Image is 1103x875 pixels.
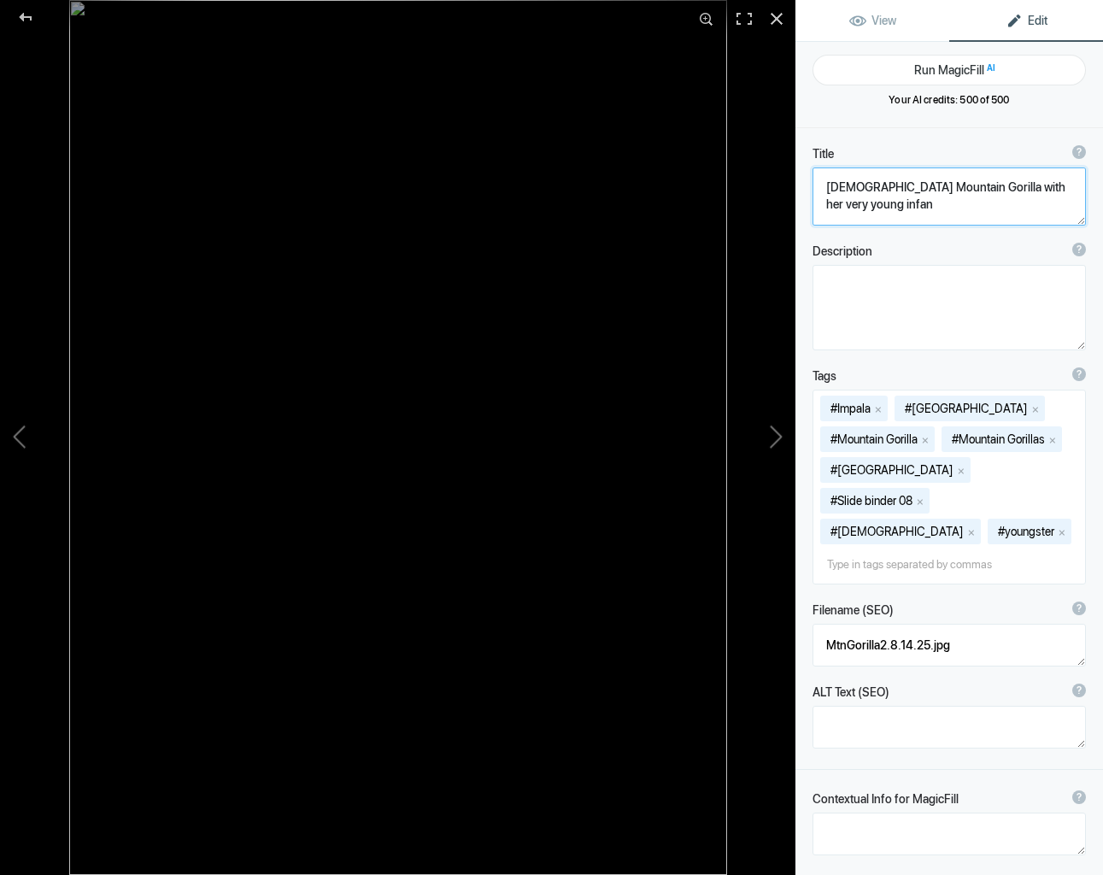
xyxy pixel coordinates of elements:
[667,280,795,596] button: Next (arrow right)
[813,55,1086,85] button: Run MagicFillAI
[813,367,836,385] b: Tags
[820,457,971,483] mat-chip: #[GEOGRAPHIC_DATA]
[849,14,896,27] span: View
[987,62,995,74] span: AI
[1072,602,1086,615] div: ?
[820,519,981,544] mat-chip: #[DEMOGRAPHIC_DATA]
[919,433,931,445] button: x
[889,94,1009,106] span: Your AI credits: 500 of 500
[872,402,884,414] button: x
[942,426,1062,452] mat-chip: #Mountain Gorillas
[1056,526,1068,537] button: x
[1072,367,1086,381] div: ?
[813,602,894,619] b: Filename (SEO)
[813,243,872,260] b: Description
[813,684,889,701] b: ALT Text (SEO)
[914,495,926,507] button: x
[1072,243,1086,256] div: ?
[955,464,967,476] button: x
[1047,433,1059,445] button: x
[820,488,930,514] mat-chip: #Slide binder 08
[822,549,1077,579] input: Type in tags separated by commas
[965,526,977,537] button: x
[1072,145,1086,159] div: ?
[895,396,1045,421] mat-chip: #[GEOGRAPHIC_DATA]
[820,396,888,421] mat-chip: #Impala
[1072,684,1086,697] div: ?
[1072,790,1086,804] div: ?
[813,790,959,807] b: Contextual Info for MagicFill
[813,145,834,162] b: Title
[1006,14,1047,27] span: Edit
[988,519,1071,544] mat-chip: #youngster
[1030,402,1041,414] button: x
[820,426,935,452] mat-chip: #Mountain Gorilla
